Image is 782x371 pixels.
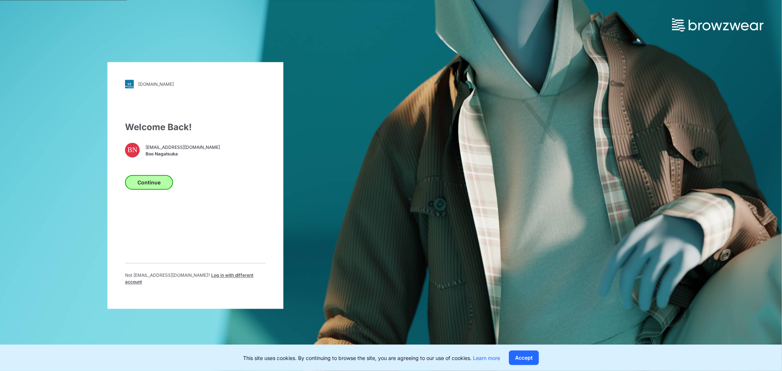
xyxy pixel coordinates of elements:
[138,81,174,87] div: [DOMAIN_NAME]
[672,18,764,32] img: browzwear-logo.73288ffb.svg
[125,121,266,134] div: Welcome Back!
[473,355,500,361] a: Learn more
[125,80,134,89] img: svg+xml;base64,PHN2ZyB3aWR0aD0iMjgiIGhlaWdodD0iMjgiIHZpZXdCb3g9IjAgMCAyOCAyOCIgZmlsbD0ibm9uZSIgeG...
[125,80,266,89] a: [DOMAIN_NAME]
[243,354,500,362] p: This site uses cookies. By continuing to browse the site, you are agreeing to our use of cookies.
[125,175,173,190] button: Continue
[125,272,266,286] p: Not [EMAIL_ADDRESS][DOMAIN_NAME] ?
[146,151,220,157] span: Boo Nagatsuka
[125,143,140,158] div: BN
[146,144,220,151] span: [EMAIL_ADDRESS][DOMAIN_NAME]
[509,350,539,365] button: Accept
